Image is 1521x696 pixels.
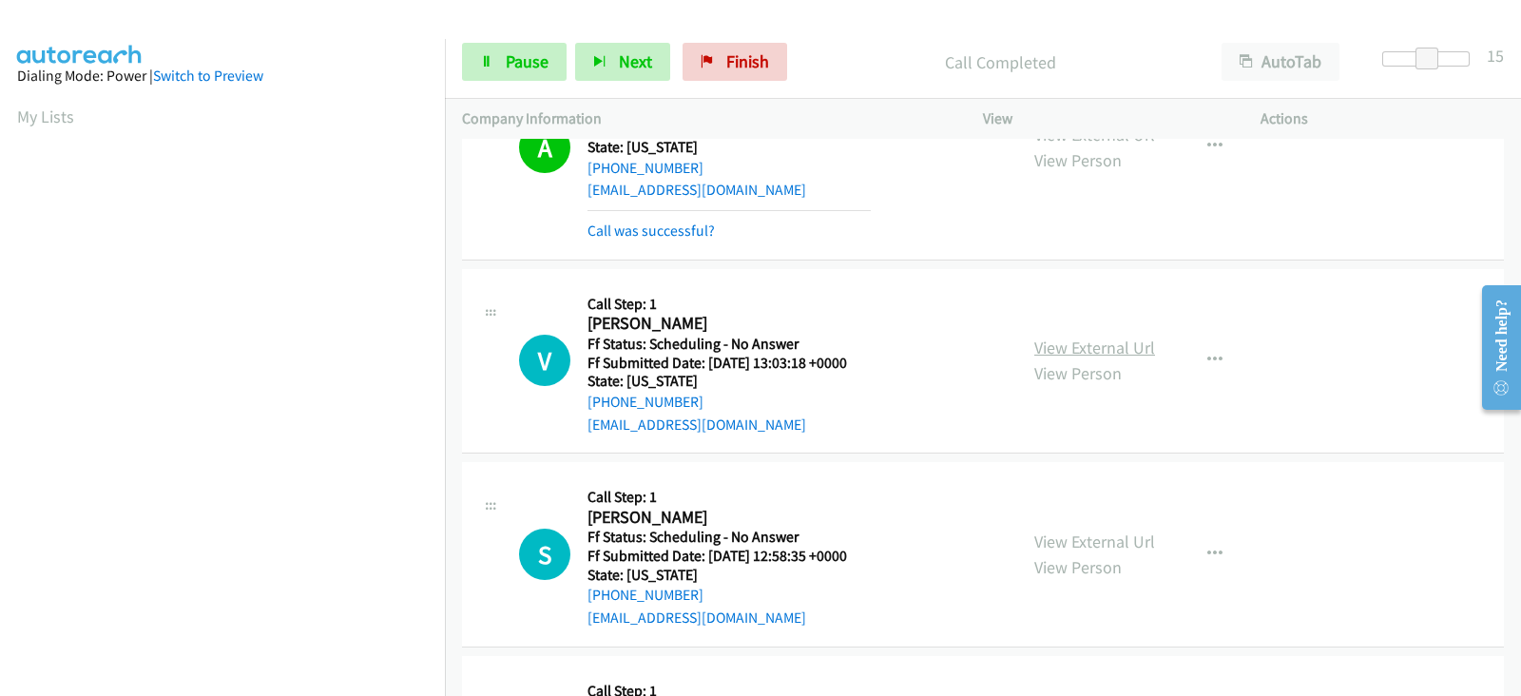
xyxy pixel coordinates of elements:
[587,488,871,507] h5: Call Step: 1
[1034,556,1122,578] a: View Person
[1487,43,1504,68] div: 15
[1034,531,1155,552] a: View External Url
[587,313,871,335] h2: [PERSON_NAME]
[683,43,787,81] a: Finish
[587,372,871,391] h5: State: [US_STATE]
[619,50,652,72] span: Next
[587,507,871,529] h2: [PERSON_NAME]
[587,335,871,354] h5: Ff Status: Scheduling - No Answer
[1034,337,1155,358] a: View External Url
[587,609,806,627] a: [EMAIL_ADDRESS][DOMAIN_NAME]
[462,43,567,81] a: Pause
[587,354,871,373] h5: Ff Submitted Date: [DATE] 13:03:18 +0000
[519,529,570,580] h1: S
[587,586,703,604] a: [PHONE_NUMBER]
[587,138,871,157] h5: State: [US_STATE]
[1466,272,1521,423] iframe: Resource Center
[17,106,74,127] a: My Lists
[1222,43,1339,81] button: AutoTab
[726,50,769,72] span: Finish
[587,295,871,314] h5: Call Step: 1
[462,107,949,130] p: Company Information
[587,416,806,434] a: [EMAIL_ADDRESS][DOMAIN_NAME]
[587,547,871,566] h5: Ff Submitted Date: [DATE] 12:58:35 +0000
[587,159,703,177] a: [PHONE_NUMBER]
[506,50,549,72] span: Pause
[1034,362,1122,384] a: View Person
[519,529,570,580] div: The call is yet to be attempted
[1034,124,1155,145] a: View External Url
[983,107,1226,130] p: View
[587,393,703,411] a: [PHONE_NUMBER]
[153,67,263,85] a: Switch to Preview
[1034,149,1122,171] a: View Person
[575,43,670,81] button: Next
[813,49,1187,75] p: Call Completed
[587,566,871,585] h5: State: [US_STATE]
[17,65,428,87] div: Dialing Mode: Power |
[1261,107,1504,130] p: Actions
[587,181,806,199] a: [EMAIL_ADDRESS][DOMAIN_NAME]
[587,222,715,240] a: Call was successful?
[519,335,570,386] h1: V
[587,528,871,547] h5: Ff Status: Scheduling - No Answer
[519,122,570,173] h1: A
